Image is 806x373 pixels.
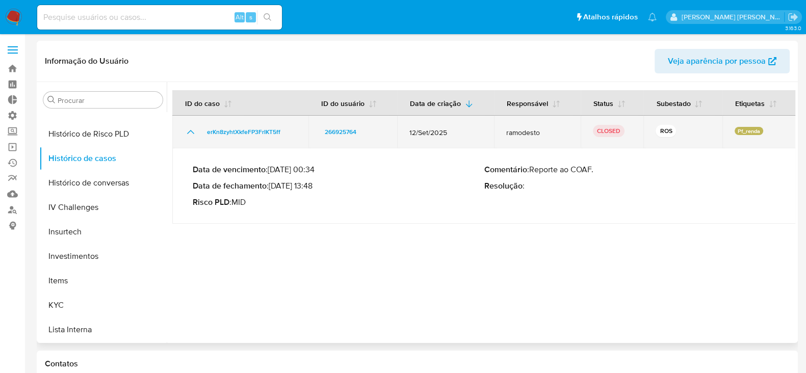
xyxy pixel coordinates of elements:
[58,96,159,105] input: Procurar
[39,195,167,220] button: IV Challenges
[236,12,244,22] span: Alt
[39,269,167,293] button: Items
[39,220,167,244] button: Insurtech
[257,10,278,24] button: search-icon
[39,171,167,195] button: Histórico de conversas
[655,49,790,73] button: Veja aparência por pessoa
[45,359,790,369] h1: Contatos
[45,56,128,66] h1: Informação do Usuário
[668,49,766,73] span: Veja aparência por pessoa
[788,12,798,22] a: Sair
[47,96,56,104] button: Procurar
[682,12,785,22] p: andrea.asantos@mercadopago.com.br
[648,13,657,21] a: Notificações
[249,12,252,22] span: s
[39,122,167,146] button: Histórico de Risco PLD
[39,293,167,317] button: KYC
[39,244,167,269] button: Investimentos
[37,11,282,24] input: Pesquise usuários ou casos...
[39,317,167,342] button: Lista Interna
[39,146,167,171] button: Histórico de casos
[583,12,638,22] span: Atalhos rápidos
